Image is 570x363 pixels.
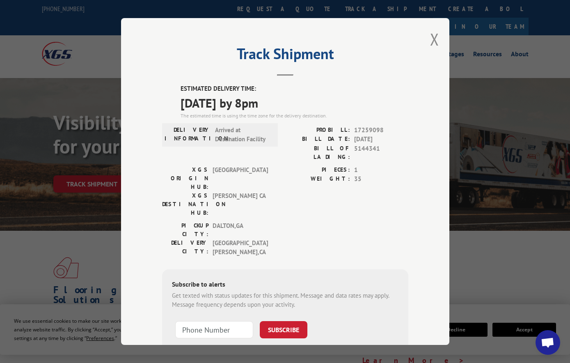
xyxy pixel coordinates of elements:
[285,126,350,135] label: PROBILL:
[213,221,268,239] span: DALTON , GA
[354,165,408,175] span: 1
[260,321,307,338] button: SUBSCRIBE
[165,126,211,144] label: DELIVERY INFORMATION:
[285,135,350,144] label: BILL DATE:
[181,94,408,112] span: [DATE] by 8pm
[172,279,398,291] div: Subscribe to alerts
[354,175,408,184] span: 35
[354,135,408,144] span: [DATE]
[172,344,186,352] strong: Note:
[181,112,408,119] div: The estimated time is using the time zone for the delivery destination.
[213,165,268,191] span: [GEOGRAPHIC_DATA]
[215,126,270,144] span: Arrived at Destination Facility
[162,221,208,239] label: PICKUP CITY:
[213,191,268,217] span: [PERSON_NAME] CA
[172,291,398,310] div: Get texted with status updates for this shipment. Message and data rates may apply. Message frequ...
[285,165,350,175] label: PIECES:
[354,144,408,161] span: 5144341
[162,239,208,257] label: DELIVERY CITY:
[175,321,253,338] input: Phone Number
[536,330,560,355] div: Open chat
[285,175,350,184] label: WEIGHT:
[285,144,350,161] label: BILL OF LADING:
[354,126,408,135] span: 17259098
[162,48,408,64] h2: Track Shipment
[162,165,208,191] label: XGS ORIGIN HUB:
[181,84,408,94] label: ESTIMATED DELIVERY TIME:
[430,28,439,50] button: Close modal
[162,191,208,217] label: XGS DESTINATION HUB:
[213,239,268,257] span: [GEOGRAPHIC_DATA][PERSON_NAME] , CA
